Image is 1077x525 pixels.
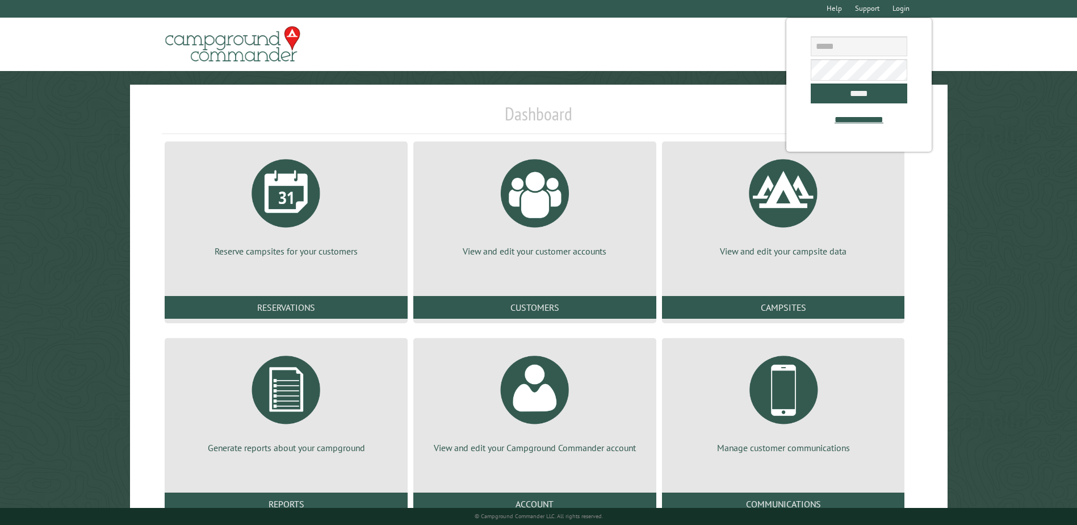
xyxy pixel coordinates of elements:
[165,296,408,319] a: Reservations
[662,296,905,319] a: Campsites
[413,493,656,515] a: Account
[475,512,603,520] small: © Campground Commander LLC. All rights reserved.
[427,245,643,257] p: View and edit your customer accounts
[662,493,905,515] a: Communications
[162,103,915,134] h1: Dashboard
[427,347,643,454] a: View and edit your Campground Commander account
[178,245,394,257] p: Reserve campsites for your customers
[427,151,643,257] a: View and edit your customer accounts
[162,22,304,66] img: Campground Commander
[676,245,891,257] p: View and edit your campsite data
[413,296,656,319] a: Customers
[165,493,408,515] a: Reports
[178,441,394,454] p: Generate reports about your campground
[676,347,891,454] a: Manage customer communications
[427,441,643,454] p: View and edit your Campground Commander account
[676,441,891,454] p: Manage customer communications
[178,151,394,257] a: Reserve campsites for your customers
[676,151,891,257] a: View and edit your campsite data
[178,347,394,454] a: Generate reports about your campground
